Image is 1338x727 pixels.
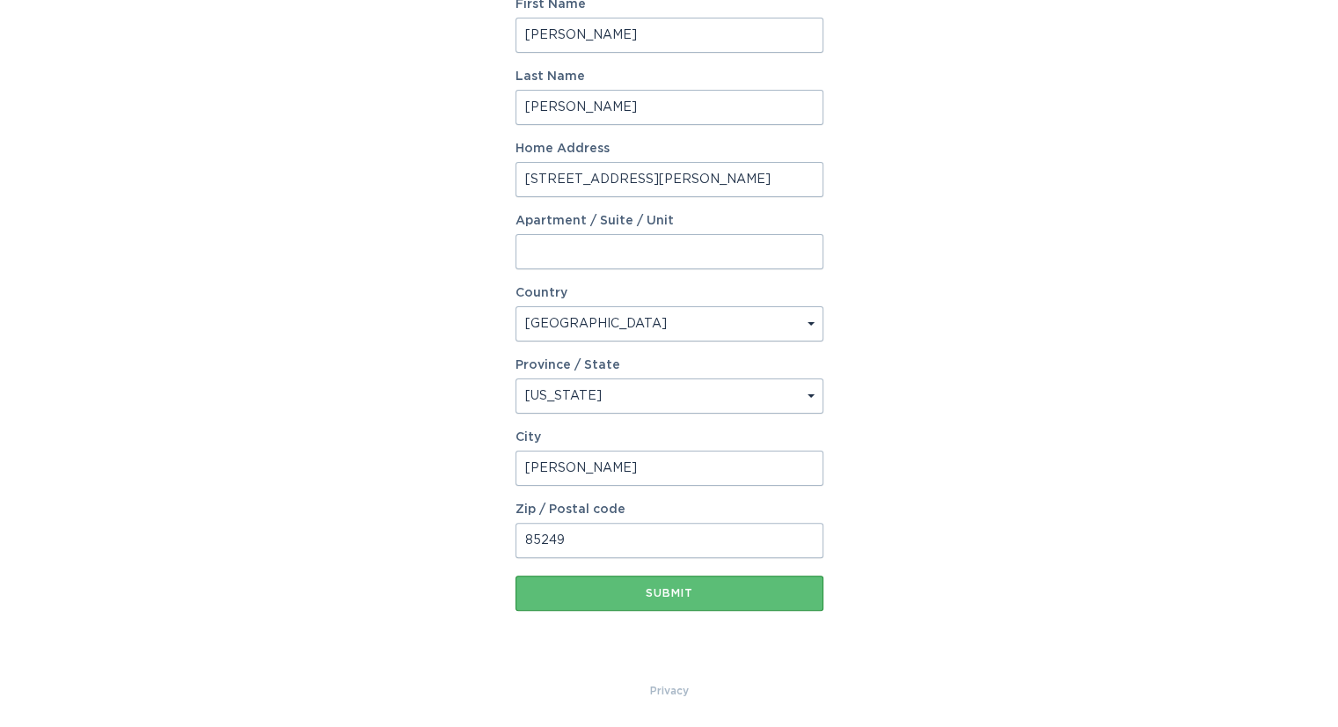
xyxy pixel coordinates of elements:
div: Submit [524,588,815,598]
label: City [515,431,823,444]
button: Submit [515,576,823,611]
label: Home Address [515,143,823,155]
label: Last Name [515,70,823,83]
a: Privacy Policy & Terms of Use [650,681,689,701]
label: Province / State [515,359,620,371]
label: Zip / Postal code [515,503,823,516]
label: Apartment / Suite / Unit [515,215,823,227]
label: Country [515,287,567,299]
